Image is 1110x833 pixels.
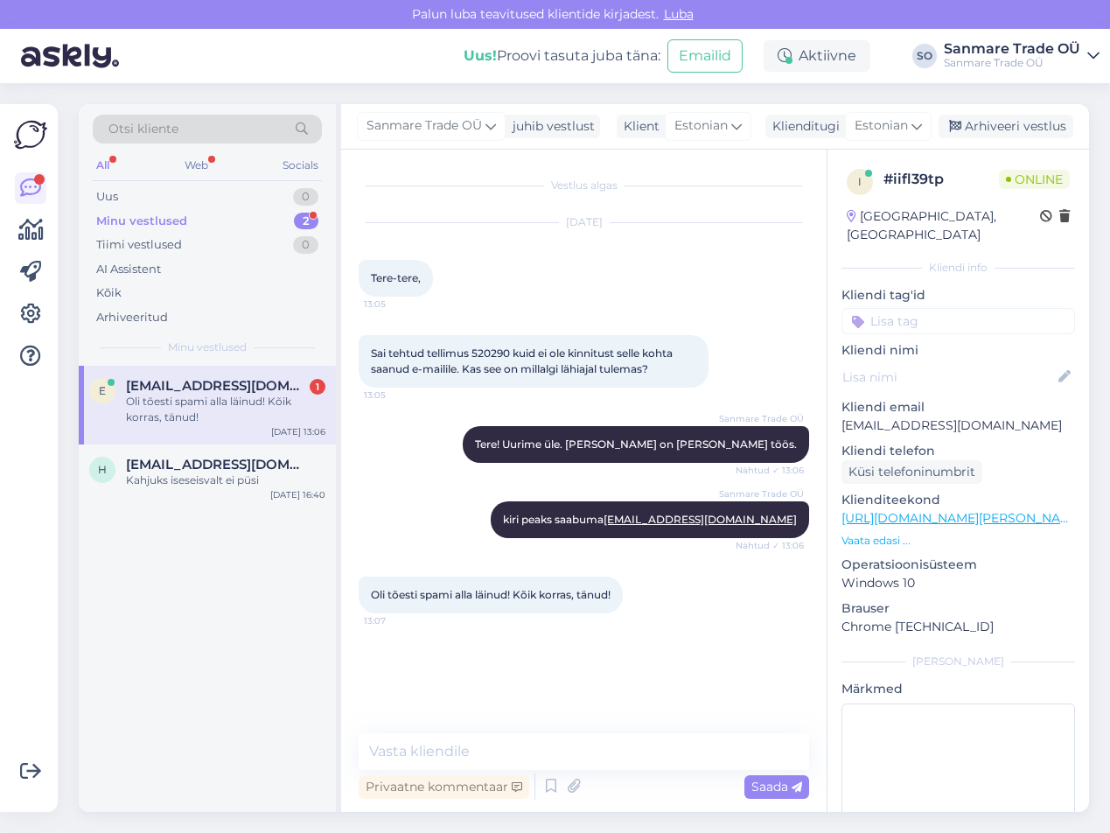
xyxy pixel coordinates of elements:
[279,154,322,177] div: Socials
[855,116,908,136] span: Estonian
[364,297,429,311] span: 13:05
[96,309,168,326] div: Arhiveeritud
[944,42,1100,70] a: Sanmare Trade OÜSanmare Trade OÜ
[96,236,182,254] div: Tiimi vestlused
[659,6,699,22] span: Luba
[371,346,675,375] span: Sai tehtud tellimus 520290 kuid ei ole kinnitust selle kohta saanud e-mailile. Kas see on millalg...
[93,154,113,177] div: All
[181,154,212,177] div: Web
[108,120,178,138] span: Otsi kliente
[841,398,1075,416] p: Kliendi email
[939,115,1073,138] div: Arhiveeri vestlus
[126,472,325,488] div: Kahjuks iseseisvalt ei püsi
[293,236,318,254] div: 0
[371,588,611,601] span: Oli tõesti spami alla läinud! Kõik korras, tänud!
[96,284,122,302] div: Kõik
[841,491,1075,509] p: Klienditeekond
[96,213,187,230] div: Minu vestlused
[364,614,429,627] span: 13:07
[841,618,1075,636] p: Chrome [TECHNICAL_ID]
[464,47,497,64] b: Uus!
[99,384,106,397] span: e
[271,425,325,438] div: [DATE] 13:06
[841,556,1075,574] p: Operatsioonisüsteem
[736,464,804,477] span: Nähtud ✓ 13:06
[841,533,1075,549] p: Vaata edasi ...
[359,214,809,230] div: [DATE]
[841,680,1075,698] p: Märkmed
[617,117,660,136] div: Klient
[858,175,862,188] span: i
[841,308,1075,334] input: Lisa tag
[667,39,743,73] button: Emailid
[674,116,728,136] span: Estonian
[503,513,797,526] span: kiri peaks saabuma
[841,442,1075,460] p: Kliendi telefon
[999,170,1070,189] span: Online
[464,45,660,66] div: Proovi tasuta juba täna:
[764,40,870,72] div: Aktiivne
[14,118,47,151] img: Askly Logo
[98,463,107,476] span: h
[126,457,308,472] span: helerinsutt@hotmail.com
[841,574,1075,592] p: Windows 10
[96,188,118,206] div: Uus
[270,488,325,501] div: [DATE] 16:40
[841,260,1075,276] div: Kliendi info
[751,779,802,794] span: Saada
[841,654,1075,669] div: [PERSON_NAME]
[883,169,999,190] div: # iifl39tp
[126,378,308,394] span: erikmik28@gmail.com
[367,116,482,136] span: Sanmare Trade OÜ
[847,207,1040,244] div: [GEOGRAPHIC_DATA], [GEOGRAPHIC_DATA]
[944,56,1080,70] div: Sanmare Trade OÜ
[765,117,840,136] div: Klienditugi
[294,213,318,230] div: 2
[841,416,1075,435] p: [EMAIL_ADDRESS][DOMAIN_NAME]
[359,178,809,193] div: Vestlus algas
[126,394,325,425] div: Oli tõesti spami alla läinud! Kõik korras, tänud!
[841,599,1075,618] p: Brauser
[719,487,804,500] span: Sanmare Trade OÜ
[475,437,797,451] span: Tere! Uurime üle. [PERSON_NAME] on [PERSON_NAME] töös.
[841,286,1075,304] p: Kliendi tag'id
[944,42,1080,56] div: Sanmare Trade OÜ
[912,44,937,68] div: SO
[604,513,797,526] a: [EMAIL_ADDRESS][DOMAIN_NAME]
[96,261,161,278] div: AI Assistent
[364,388,429,402] span: 13:05
[371,271,421,284] span: Tere-tere,
[841,341,1075,360] p: Kliendi nimi
[841,510,1083,526] a: [URL][DOMAIN_NAME][PERSON_NAME]
[168,339,247,355] span: Minu vestlused
[293,188,318,206] div: 0
[841,460,982,484] div: Küsi telefoninumbrit
[842,367,1055,387] input: Lisa nimi
[310,379,325,395] div: 1
[506,117,595,136] div: juhib vestlust
[719,412,804,425] span: Sanmare Trade OÜ
[736,539,804,552] span: Nähtud ✓ 13:06
[359,775,529,799] div: Privaatne kommentaar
